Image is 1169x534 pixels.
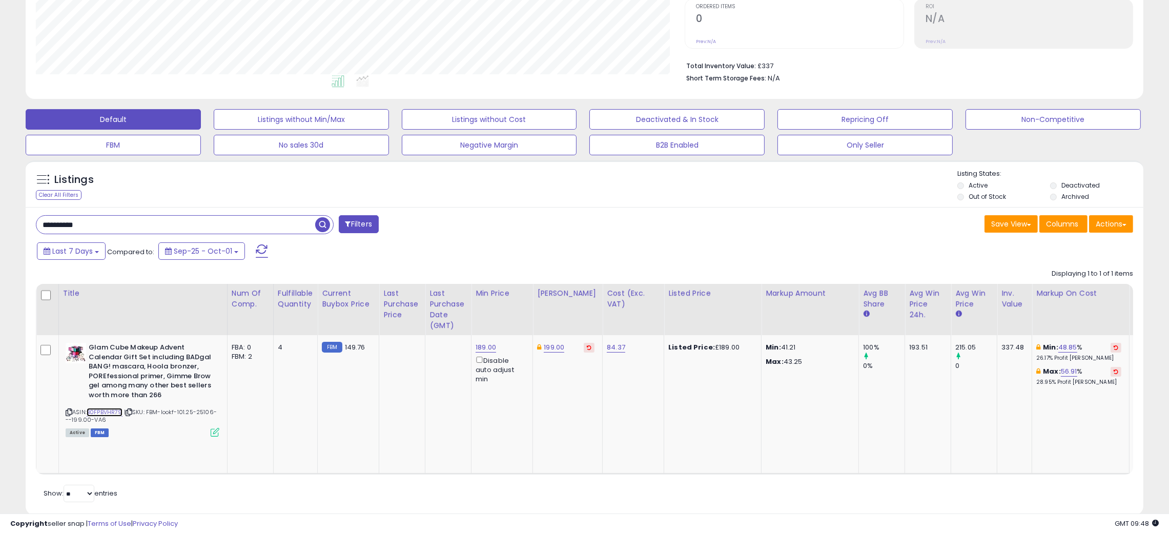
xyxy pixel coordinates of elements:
[345,342,365,352] span: 149.76
[607,288,660,310] div: Cost (Exc. VAT)
[1114,369,1118,374] i: Revert to store-level Max Markup
[1036,368,1040,375] i: This overrides the store level max markup for this listing
[863,288,900,310] div: Avg BB Share
[232,288,269,310] div: Num of Comp.
[909,343,943,352] div: 193.51
[1039,215,1088,233] button: Columns
[66,343,219,436] div: ASIN:
[26,109,201,130] button: Default
[63,288,223,299] div: Title
[402,109,577,130] button: Listings without Cost
[87,408,122,417] a: B0FPBVHR79
[133,519,178,528] a: Privacy Policy
[322,288,375,310] div: Current Buybox Price
[10,519,48,528] strong: Copyright
[339,215,379,233] button: Filters
[1114,345,1118,350] i: Revert to store-level Min Markup
[696,13,903,27] h2: 0
[766,342,781,352] strong: Min:
[926,38,946,45] small: Prev: N/A
[686,59,1125,71] li: £337
[476,342,496,353] a: 189.00
[589,135,765,155] button: B2B Enabled
[955,343,997,352] div: 215.05
[766,288,854,299] div: Markup Amount
[777,109,953,130] button: Repricing Off
[668,343,753,352] div: £189.00
[686,61,756,70] b: Total Inventory Value:
[926,13,1133,27] h2: N/A
[476,288,528,299] div: Min Price
[232,343,265,352] div: FBA: 0
[1036,355,1121,362] p: 26.17% Profit [PERSON_NAME]
[36,190,81,200] div: Clear All Filters
[863,361,905,371] div: 0%
[232,352,265,361] div: FBM: 2
[1001,343,1024,352] div: 337.48
[66,343,86,363] img: 41gjAnAQQML._SL40_.jpg
[158,242,245,260] button: Sep-25 - Oct-01
[476,355,525,384] div: Disable auto adjust min
[668,342,715,352] b: Listed Price:
[955,288,993,310] div: Avg Win Price
[44,488,117,498] span: Show: entries
[686,74,766,83] b: Short Term Storage Fees:
[402,135,577,155] button: Negative Margin
[537,288,598,299] div: [PERSON_NAME]
[107,247,154,257] span: Compared to:
[909,288,947,320] div: Avg Win Price 24h.
[668,288,757,299] div: Listed Price
[10,519,178,529] div: seller snap | |
[89,343,213,402] b: Glam Cube Makeup Advent Calendar Gift Set including BADgal BANG! mascara, Hoola bronzer, POREfess...
[766,357,784,366] strong: Max:
[955,310,961,319] small: Avg Win Price.
[957,169,1143,179] p: Listing States:
[54,173,94,187] h5: Listings
[768,73,780,83] span: N/A
[544,342,564,353] a: 199.00
[589,109,765,130] button: Deactivated & In Stock
[1001,288,1028,310] div: Inv. value
[969,192,1006,201] label: Out of Stock
[1061,366,1077,377] a: 56.91
[955,361,997,371] div: 0
[1058,342,1077,353] a: 48.85
[1032,284,1130,335] th: The percentage added to the cost of goods (COGS) that forms the calculator for Min & Max prices.
[766,343,851,352] p: 41.21
[1052,269,1133,279] div: Displaying 1 to 1 of 1 items
[214,109,389,130] button: Listings without Min/Max
[1036,343,1121,362] div: %
[26,135,201,155] button: FBM
[1061,181,1100,190] label: Deactivated
[1061,192,1089,201] label: Archived
[969,181,988,190] label: Active
[1036,379,1121,386] p: 28.95% Profit [PERSON_NAME]
[863,343,905,352] div: 100%
[777,135,953,155] button: Only Seller
[91,428,109,437] span: FBM
[966,109,1141,130] button: Non-Competitive
[429,288,467,331] div: Last Purchase Date (GMT)
[766,357,851,366] p: 43.25
[696,38,716,45] small: Prev: N/A
[66,428,89,437] span: All listings currently available for purchase on Amazon
[1036,344,1040,351] i: This overrides the store level min markup for this listing
[607,342,625,353] a: 84.37
[1115,519,1159,528] span: 2025-10-9 09:48 GMT
[278,288,313,310] div: Fulfillable Quantity
[214,135,389,155] button: No sales 30d
[1089,215,1133,233] button: Actions
[1046,219,1078,229] span: Columns
[537,344,541,351] i: This overrides the store level Dynamic Max Price for this listing
[1043,366,1061,376] b: Max:
[696,4,903,10] span: Ordered Items
[1043,342,1058,352] b: Min:
[37,242,106,260] button: Last 7 Days
[1036,367,1121,386] div: %
[1036,288,1125,299] div: Markup on Cost
[278,343,310,352] div: 4
[88,519,131,528] a: Terms of Use
[863,310,869,319] small: Avg BB Share.
[587,345,591,350] i: Revert to store-level Dynamic Max Price
[66,408,217,423] span: | SKU: FBM-lookf-101.25-25106---199.00-VA6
